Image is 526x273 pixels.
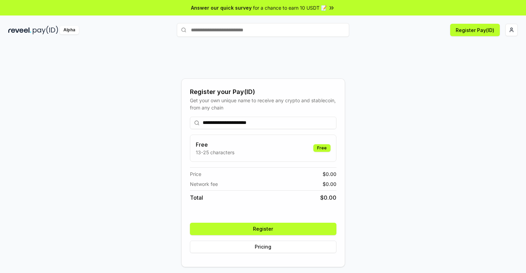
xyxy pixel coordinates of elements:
[8,26,31,34] img: reveel_dark
[196,149,234,156] p: 13-25 characters
[191,4,252,11] span: Answer our quick survey
[190,241,336,253] button: Pricing
[190,170,201,178] span: Price
[190,193,203,202] span: Total
[253,4,327,11] span: for a chance to earn 10 USDT 📝
[323,180,336,188] span: $ 0.00
[190,223,336,235] button: Register
[33,26,58,34] img: pay_id
[60,26,79,34] div: Alpha
[190,97,336,111] div: Get your own unique name to receive any crypto and stablecoin, from any chain
[190,180,218,188] span: Network fee
[196,140,234,149] h3: Free
[190,87,336,97] div: Register your Pay(ID)
[320,193,336,202] span: $ 0.00
[323,170,336,178] span: $ 0.00
[450,24,500,36] button: Register Pay(ID)
[313,144,331,152] div: Free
